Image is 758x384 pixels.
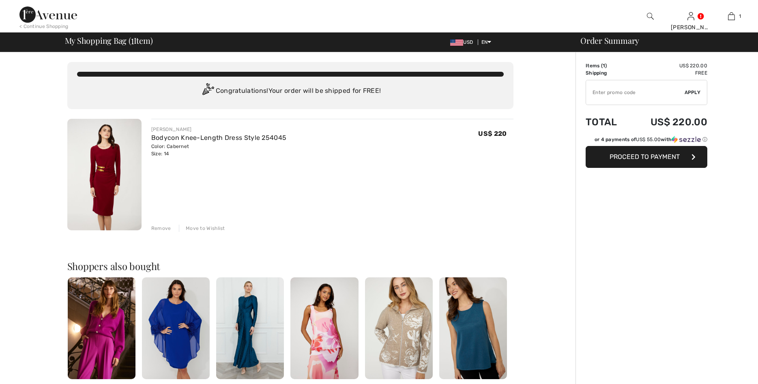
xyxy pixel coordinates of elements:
[672,136,701,143] img: Sezzle
[636,137,661,142] span: US$ 55.00
[711,11,751,21] a: 1
[131,34,134,45] span: 1
[610,153,680,161] span: Proceed to Payment
[687,11,694,21] img: My Info
[290,277,358,379] img: Floral Sleeveless Pullover Style 256207
[685,89,701,96] span: Apply
[595,136,707,143] div: or 4 payments of with
[478,130,507,137] span: US$ 220
[586,136,707,146] div: or 4 payments ofUS$ 55.00withSezzle Click to learn more about Sezzle
[142,277,210,379] img: Elegant Puff-Sleeve Mini Dress Style 254186
[739,13,741,20] span: 1
[629,69,707,77] td: Free
[586,80,685,105] input: Promo code
[216,277,284,379] img: Polka Dot Maxi Dress Style 259742
[19,23,69,30] div: < Continue Shopping
[586,146,707,168] button: Proceed to Payment
[151,143,286,157] div: Color: Cabernet Size: 14
[671,23,711,32] div: [PERSON_NAME]
[151,134,286,142] a: Bodycon Knee-Length Dress Style 254045
[450,39,476,45] span: USD
[439,277,507,379] img: Sleeveless Casual Crew Neck Pullover Style 34080
[68,277,135,379] img: V-Neck Puff-Sleeve Blouse Style 253906
[200,83,216,99] img: Congratulation2.svg
[151,225,171,232] div: Remove
[65,36,153,45] span: My Shopping Bag ( Item)
[77,83,504,99] div: Congratulations! Your order will be shipped for FREE!
[728,11,735,21] img: My Bag
[450,39,463,46] img: US Dollar
[67,261,513,271] h2: Shoppers also bought
[687,12,694,20] a: Sign In
[586,62,629,69] td: Items ( )
[151,126,286,133] div: [PERSON_NAME]
[179,225,225,232] div: Move to Wishlist
[67,119,142,230] img: Bodycon Knee-Length Dress Style 254045
[629,62,707,69] td: US$ 220.00
[365,277,433,379] img: Floral Zip-Up Jacket Style 75300
[571,36,753,45] div: Order Summary
[629,108,707,136] td: US$ 220.00
[481,39,492,45] span: EN
[586,69,629,77] td: Shipping
[19,6,77,23] img: 1ère Avenue
[647,11,654,21] img: search the website
[603,63,605,69] span: 1
[586,108,629,136] td: Total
